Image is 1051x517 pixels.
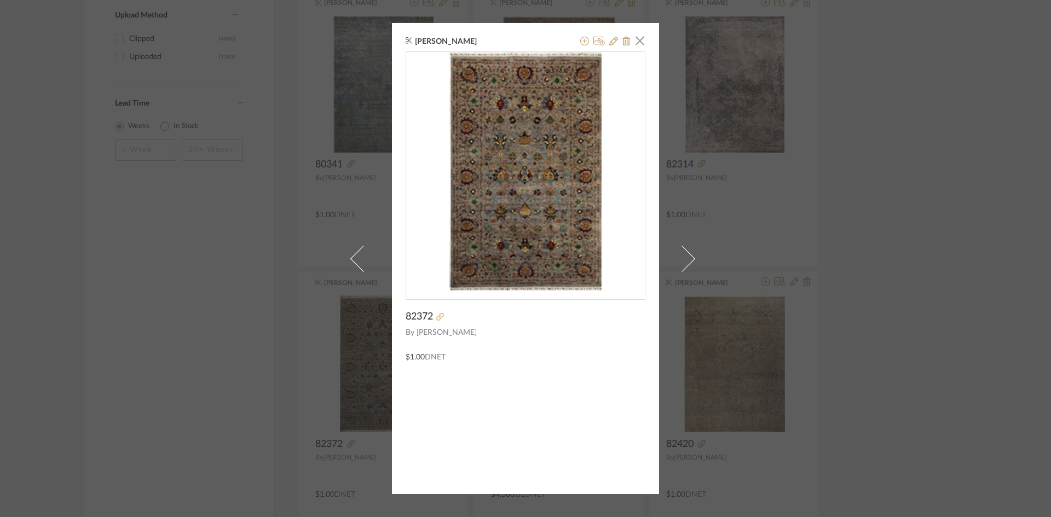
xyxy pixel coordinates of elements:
div: 0 [406,52,645,291]
span: $1.00 [406,353,425,361]
span: [PERSON_NAME] [417,327,646,339]
span: By [406,327,414,339]
span: DNET [425,353,446,361]
button: Close [629,30,651,51]
span: 82372 [406,311,433,323]
span: [PERSON_NAME] [415,37,494,47]
img: 6d224382-b812-4760-bf5d-ecdd8ed3ea53_436x436.jpg [449,52,601,291]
